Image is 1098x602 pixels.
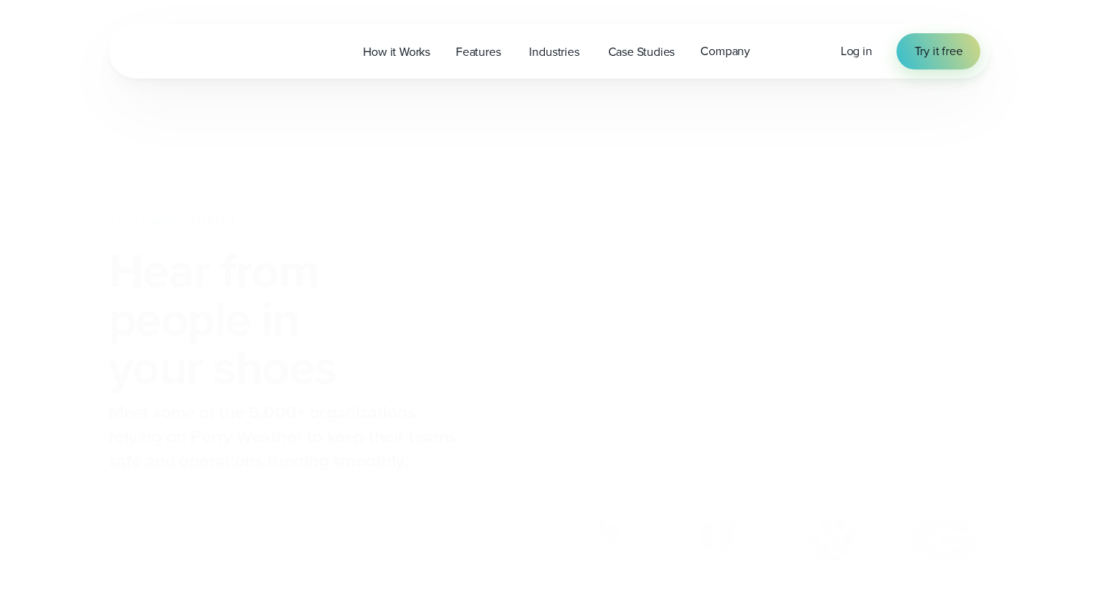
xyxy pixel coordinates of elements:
[350,36,443,67] a: How it Works
[915,42,963,60] span: Try it free
[897,33,981,69] a: Try it free
[608,43,675,61] span: Case Studies
[363,43,430,61] span: How it Works
[456,43,500,61] span: Features
[529,43,579,61] span: Industries
[595,36,688,67] a: Case Studies
[700,42,750,60] span: Company
[841,42,872,60] a: Log in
